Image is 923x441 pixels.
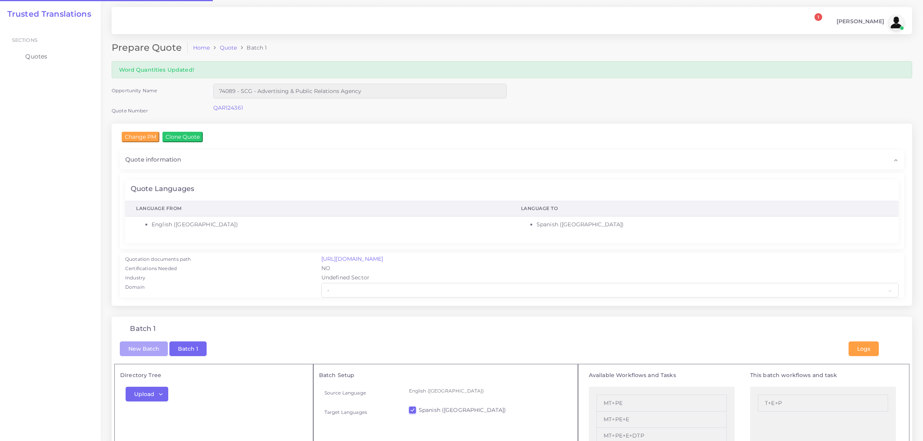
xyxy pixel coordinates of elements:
[169,341,207,356] button: Batch 1
[120,150,904,169] div: Quote information
[750,372,896,379] h5: This batch workflows and task
[510,201,899,217] th: Language To
[125,265,177,272] label: Certifications Needed
[316,264,904,274] div: NO
[589,372,735,379] h5: Available Workflows and Tasks
[169,345,207,352] a: Batch 1
[537,220,888,229] li: Spanish ([GEOGRAPHIC_DATA])
[321,255,383,262] a: [URL][DOMAIN_NAME]
[324,409,367,415] label: Target Languages
[125,201,510,217] th: Language From
[152,220,499,229] li: English ([GEOGRAPHIC_DATA])
[126,387,168,401] button: Upload
[319,372,573,379] h5: Batch Setup
[125,256,191,263] label: Quotation documents path
[220,44,237,52] a: Quote
[857,345,870,352] span: Logs
[419,406,506,414] label: Spanish ([GEOGRAPHIC_DATA])
[833,15,907,30] a: [PERSON_NAME]avatar
[122,132,159,142] input: Change PM
[25,52,47,61] span: Quotes
[120,345,168,352] a: New Batch
[131,185,194,193] h4: Quote Languages
[324,389,366,396] label: Source Language
[849,341,879,356] button: Logs
[2,9,91,19] a: Trusted Translations
[597,412,727,428] li: MT+PE+E
[814,13,822,21] span: 1
[213,104,243,111] a: QAR124361
[597,394,727,411] li: MT+PE
[758,394,888,411] li: T+E+P
[125,274,145,281] label: Industry
[807,17,821,28] a: 1
[837,19,884,24] span: [PERSON_NAME]
[6,48,95,65] a: Quotes
[409,387,567,395] p: English ([GEOGRAPHIC_DATA])
[112,87,157,94] label: Opportunity Name
[888,15,904,30] img: avatar
[125,284,145,291] label: Domain
[120,341,168,356] button: New Batch
[125,155,181,164] span: Quote information
[120,372,307,379] h5: Directory Tree
[112,61,912,78] div: Word Quantities Updated!
[112,42,188,53] h2: Prepare Quote
[162,132,203,142] input: Clone Quote
[112,107,148,114] label: Quote Number
[12,37,38,43] span: Sections
[130,325,156,333] h4: Batch 1
[237,44,267,52] li: Batch 1
[316,274,904,283] div: Undefined Sector
[193,44,210,52] a: Home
